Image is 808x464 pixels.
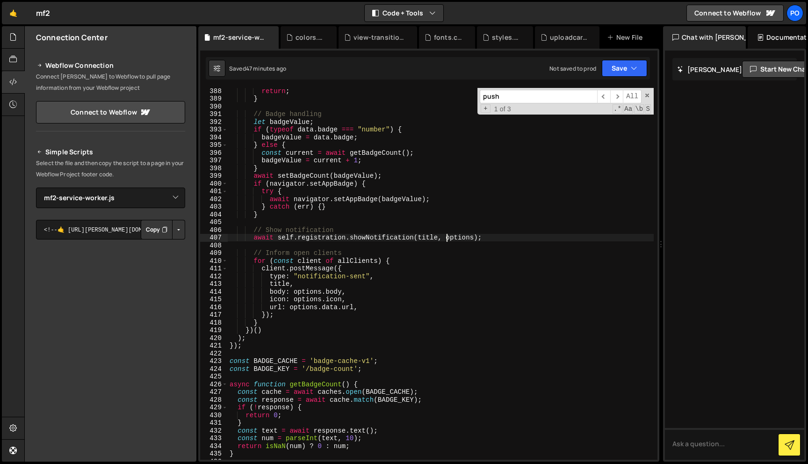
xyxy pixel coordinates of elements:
button: Code + Tools [365,5,443,22]
div: view-transitions.css [353,33,406,42]
span: ​ [597,90,610,103]
div: 430 [200,412,228,420]
div: 400 [200,180,228,188]
div: 434 [200,442,228,450]
div: 391 [200,110,228,118]
div: 404 [200,211,228,219]
div: uploadcare.css [550,33,588,42]
div: mf2 [36,7,50,19]
h2: Simple Scripts [36,146,185,158]
div: 435 [200,450,228,458]
div: 403 [200,203,228,211]
span: CaseSensitive Search [623,104,633,114]
div: 410 [200,257,228,265]
div: 412 [200,273,228,281]
div: 428 [200,396,228,404]
span: Alt-Enter [623,90,642,103]
div: 432 [200,427,228,435]
div: 413 [200,280,228,288]
span: Toggle Replace mode [481,104,491,113]
div: 419 [200,326,228,334]
div: 427 [200,388,228,396]
div: 402 [200,196,228,203]
div: 47 minutes ago [246,65,286,72]
p: Select the file and then copy the script to a page in your Webflow Project footer code. [36,158,185,180]
div: fonts.css [434,33,464,42]
h2: Webflow Connection [36,60,185,71]
div: 420 [200,334,228,342]
div: Documentation [748,26,806,49]
button: Copy [141,220,173,239]
h2: [PERSON_NAME] [677,65,742,74]
div: 431 [200,419,228,427]
div: 425 [200,373,228,381]
div: 424 [200,365,228,373]
div: 406 [200,226,228,234]
div: 396 [200,149,228,157]
div: Saved [229,65,286,72]
div: 429 [200,404,228,412]
div: 409 [200,249,228,257]
div: Not saved to prod [549,65,596,72]
span: Search In Selection [645,104,651,114]
div: colors.css [296,33,325,42]
div: 407 [200,234,228,242]
div: 416 [200,304,228,312]
div: 401 [200,188,228,196]
div: 397 [200,157,228,165]
div: 426 [200,381,228,389]
p: Connect [PERSON_NAME] to Webflow to pull page information from your Webflow project [36,71,185,94]
div: Chat with [PERSON_NAME] [663,26,746,49]
div: 433 [200,435,228,442]
input: Search for [480,90,597,103]
textarea: <!--🤙 [URL][PERSON_NAME][DOMAIN_NAME]> <script>document.addEventListener("DOMContentLoaded", func... [36,220,185,239]
div: Button group with nested dropdown [141,220,185,239]
a: 🤙 [2,2,25,24]
a: Connect to Webflow [36,101,185,123]
div: 415 [200,296,228,304]
div: 398 [200,165,228,173]
button: Save [602,60,647,77]
div: 394 [200,134,228,142]
div: styles.css [492,33,522,42]
iframe: YouTube video player [36,255,186,339]
span: RegExp Search [613,104,622,114]
div: 388 [200,87,228,95]
div: 399 [200,172,228,180]
a: Connect to Webflow [686,5,784,22]
div: 395 [200,141,228,149]
iframe: YouTube video player [36,345,186,429]
div: 389 [200,95,228,103]
div: 417 [200,311,228,319]
div: 393 [200,126,228,134]
div: 414 [200,288,228,296]
span: 1 of 3 [491,105,515,113]
span: ​ [610,90,623,103]
a: Po [786,5,803,22]
div: 405 [200,218,228,226]
div: mf2-service-worker.js [213,33,267,42]
div: 421 [200,342,228,350]
div: 392 [200,118,228,126]
div: 418 [200,319,228,327]
div: 390 [200,103,228,111]
span: Whole Word Search [634,104,644,114]
div: 408 [200,242,228,250]
div: 422 [200,350,228,358]
div: 423 [200,357,228,365]
div: 411 [200,265,228,273]
h2: Connection Center [36,32,108,43]
div: New File [607,33,646,42]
